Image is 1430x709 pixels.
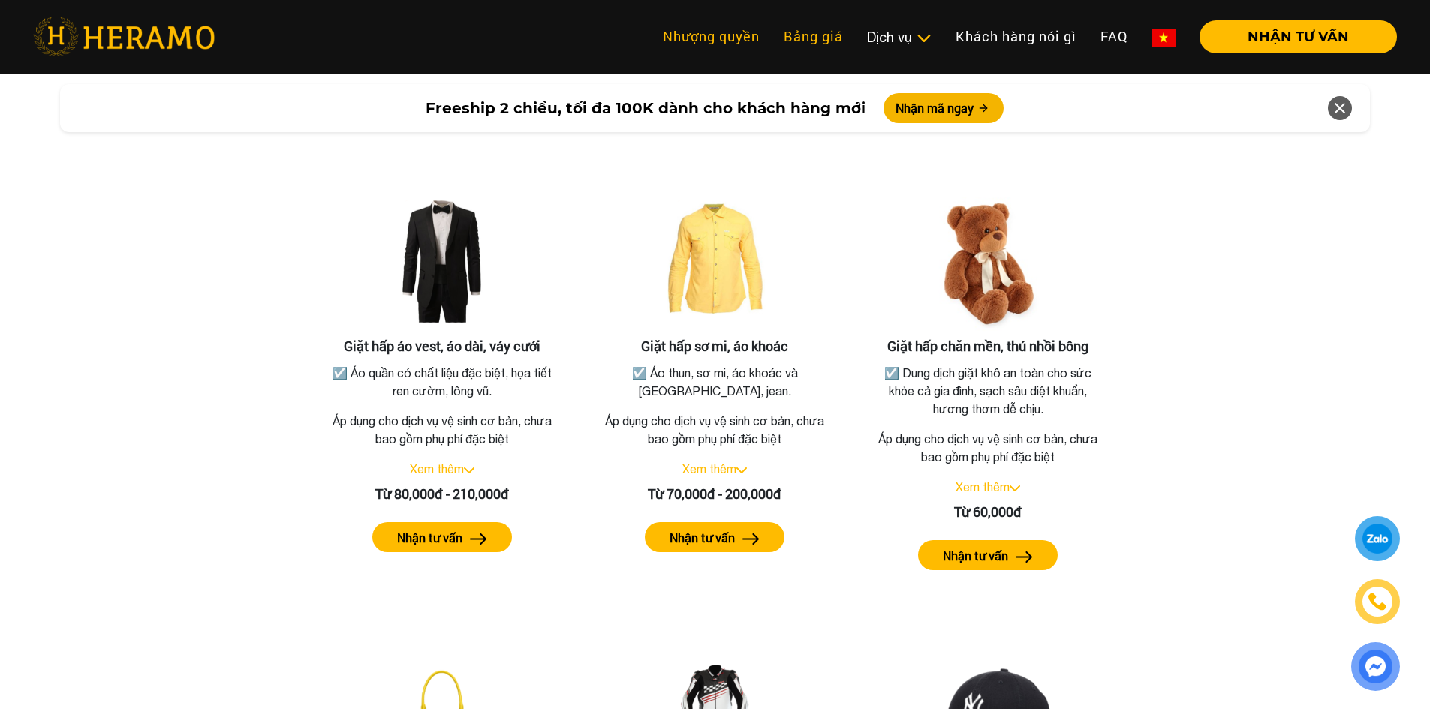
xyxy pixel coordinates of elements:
a: Bảng giá [772,20,855,53]
a: Khách hàng nói gì [944,20,1088,53]
button: Nhận tư vấn [645,522,784,552]
a: Nhận tư vấn arrow [869,540,1107,570]
button: Nhận tư vấn [372,522,512,552]
img: subToggleIcon [916,31,932,46]
img: phone-icon [1366,590,1389,613]
div: Từ 70,000đ - 200,000đ [596,484,835,504]
p: ☑️ Áo thun, sơ mi, áo khoác và [GEOGRAPHIC_DATA], jean. [599,364,832,400]
img: arrow_down.svg [736,467,747,473]
img: arrow [742,533,760,545]
button: NHẬN TƯ VẤN [1200,20,1397,53]
button: Nhận tư vấn [918,540,1058,570]
img: arrow_down.svg [1010,485,1020,491]
a: Xem thêm [410,462,464,476]
span: Freeship 2 chiều, tối đa 100K dành cho khách hàng mới [426,97,866,119]
button: Nhận mã ngay [884,93,1004,123]
div: Từ 80,000đ - 210,000đ [323,484,561,504]
h3: Giặt hấp sơ mi, áo khoác [596,338,835,355]
a: Xem thêm [956,480,1010,494]
a: Nhượng quyền [651,20,772,53]
div: Dịch vụ [867,27,932,47]
a: Nhận tư vấn arrow [323,522,561,552]
a: Xem thêm [682,462,736,476]
p: ☑️ Áo quần có chất liệu đặc biệt, họa tiết ren cườm, lông vũ. [326,364,558,400]
div: Từ 60,000đ [869,502,1107,522]
img: arrow [1016,551,1033,563]
h3: Giặt hấp chăn mền, thú nhồi bông [869,338,1107,355]
p: Áp dụng cho dịch vụ vệ sinh cơ bản, chưa bao gồm phụ phí đặc biệt [869,430,1107,466]
img: arrow_down.svg [464,467,474,473]
label: Nhận tư vấn [943,547,1008,565]
p: Áp dụng cho dịch vụ vệ sinh cơ bản, chưa bao gồm phụ phí đặc biệt [323,412,561,448]
img: arrow [470,533,487,545]
img: vn-flag.png [1152,29,1176,47]
a: Nhận tư vấn arrow [596,522,835,552]
img: heramo-logo.png [33,17,215,56]
p: ☑️ Dung dịch giặt khô an toàn cho sức khỏe cả gia đình, sạch sâu diệt khuẩn, hương thơm dễ chịu. [872,364,1104,418]
a: phone-icon [1356,580,1399,623]
img: Giặt hấp chăn mền, thú nhồi bông [913,188,1063,338]
img: Giặt hấp áo vest, áo dài, váy cưới [367,188,517,338]
label: Nhận tư vấn [397,529,462,547]
img: Giặt hấp sơ mi, áo khoác [640,188,790,338]
h3: Giặt hấp áo vest, áo dài, váy cưới [323,338,561,355]
a: FAQ [1088,20,1139,53]
a: NHẬN TƯ VẤN [1188,30,1397,44]
p: Áp dụng cho dịch vụ vệ sinh cơ bản, chưa bao gồm phụ phí đặc biệt [596,412,835,448]
label: Nhận tư vấn [670,529,735,547]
